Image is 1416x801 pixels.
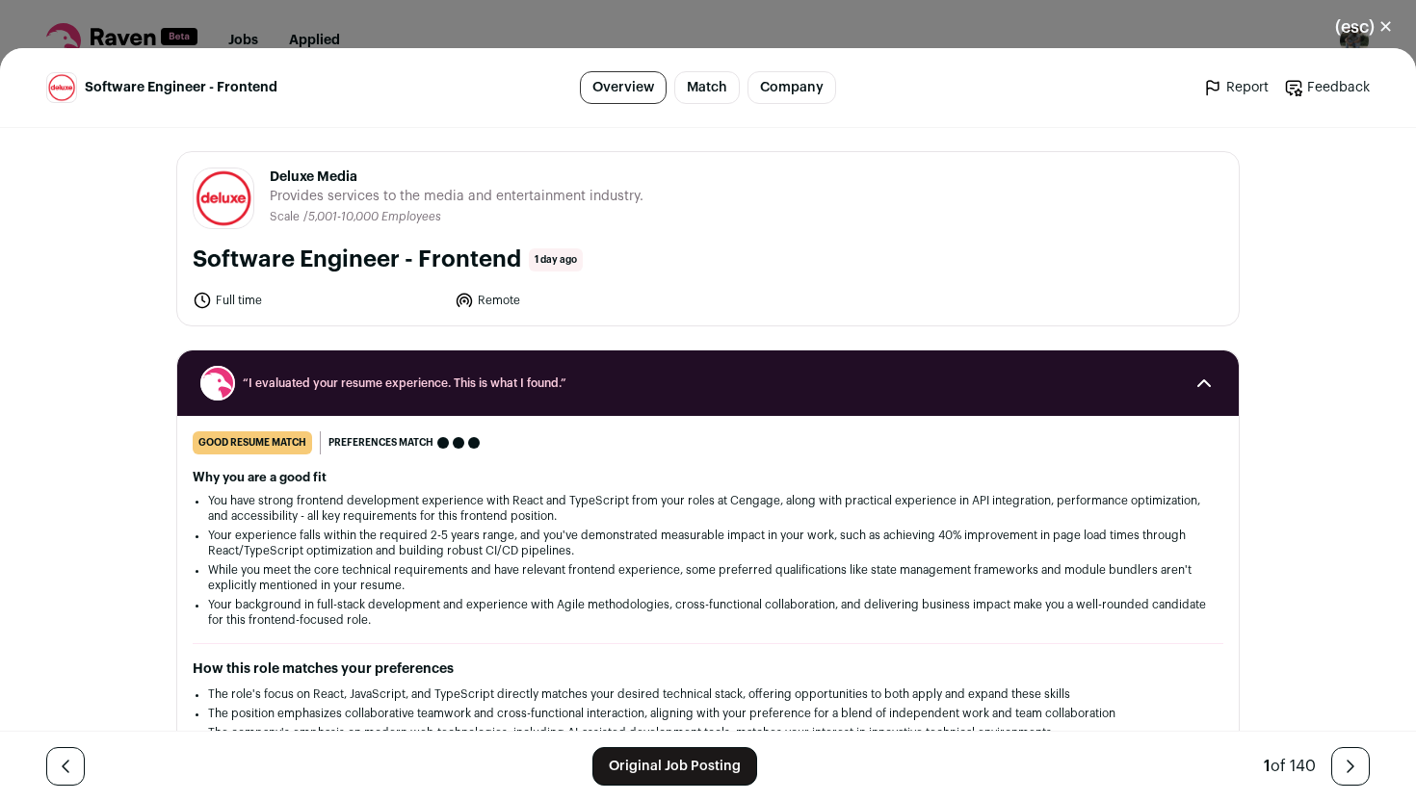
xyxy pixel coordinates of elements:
span: Deluxe Media [270,168,643,187]
span: 1 [1264,759,1271,774]
li: Your background in full-stack development and experience with Agile methodologies, cross-function... [208,597,1208,628]
a: Overview [580,71,667,104]
a: Feedback [1284,78,1370,97]
li: The role's focus on React, JavaScript, and TypeScript directly matches your desired technical sta... [208,686,1208,702]
img: 0fbd6057fafa2a1b4f34a137f7753facd09e16bd5a305ba1a74be93fa2f60dc5.png [47,73,76,102]
li: The company's emphasis on modern web technologies, including AI-assisted development tools, match... [208,725,1208,740]
span: Software Engineer - Frontend [85,78,277,97]
a: Report [1203,78,1269,97]
h2: How this role matches your preferences [193,659,1223,679]
span: Provides services to the media and entertainment industry. [270,187,643,206]
li: The position emphasizes collaborative teamwork and cross-functional interaction, aligning with yo... [208,706,1208,721]
li: Remote [455,291,705,310]
div: good resume match [193,431,312,454]
img: 0fbd6057fafa2a1b4f34a137f7753facd09e16bd5a305ba1a74be93fa2f60dc5.png [194,168,253,228]
a: Company [747,71,836,104]
a: Original Job Posting [592,747,757,786]
span: 1 day ago [529,248,583,271]
li: / [303,210,441,224]
li: While you meet the core technical requirements and have relevant frontend experience, some prefer... [208,562,1208,593]
li: You have strong frontend development experience with React and TypeScript from your roles at Ceng... [208,493,1208,524]
span: 5,001-10,000 Employees [308,211,441,222]
button: Close modal [1312,6,1416,48]
h1: Software Engineer - Frontend [193,245,521,275]
span: Preferences match [328,433,433,452]
h2: Why you are a good fit [193,470,1223,485]
span: “I evaluated your resume experience. This is what I found.” [243,375,1173,391]
a: Match [674,71,740,104]
div: of 140 [1264,755,1316,778]
li: Scale [270,210,303,224]
li: Full time [193,291,443,310]
li: Your experience falls within the required 2-5 years range, and you've demonstrated measurable imp... [208,528,1208,558]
